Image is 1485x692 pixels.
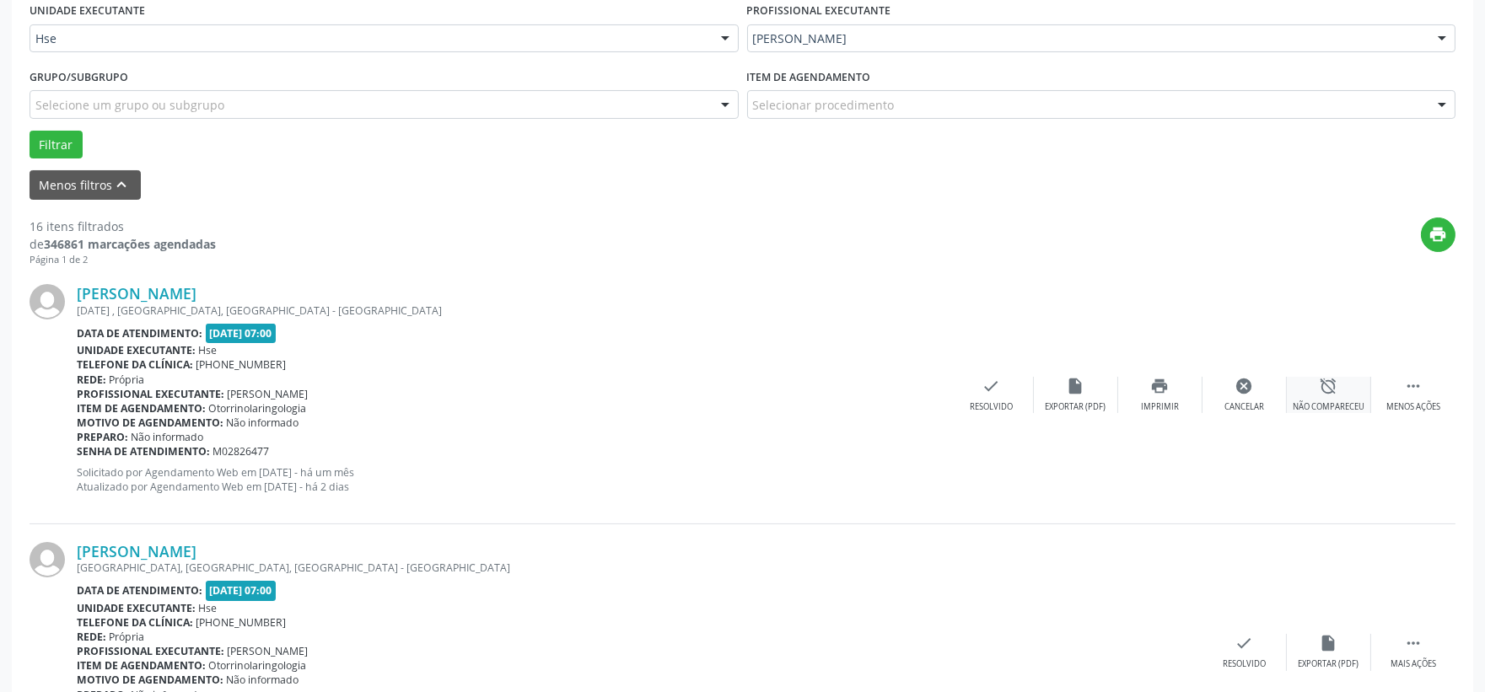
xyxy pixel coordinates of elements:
[199,343,218,357] span: Hse
[753,30,1422,47] span: [PERSON_NAME]
[228,387,309,401] span: [PERSON_NAME]
[1320,377,1338,395] i: alarm_off
[209,658,307,673] span: Otorrinolaringologia
[1421,217,1455,252] button: print
[1386,401,1440,413] div: Menos ações
[206,581,277,600] span: [DATE] 07:00
[30,253,216,267] div: Página 1 de 2
[35,96,224,114] span: Selecione um grupo ou subgrupo
[1151,377,1170,395] i: print
[1293,401,1364,413] div: Não compareceu
[1223,658,1266,670] div: Resolvido
[77,658,206,673] b: Item de agendamento:
[196,357,287,372] span: [PHONE_NUMBER]
[77,583,202,598] b: Data de atendimento:
[30,217,216,235] div: 16 itens filtrados
[77,444,210,459] b: Senha de atendimento:
[77,343,196,357] b: Unidade executante:
[209,401,307,416] span: Otorrinolaringologia
[1141,401,1179,413] div: Imprimir
[77,561,1203,575] div: [GEOGRAPHIC_DATA], [GEOGRAPHIC_DATA], [GEOGRAPHIC_DATA] - [GEOGRAPHIC_DATA]
[753,96,895,114] span: Selecionar procedimento
[77,387,224,401] b: Profissional executante:
[77,601,196,615] b: Unidade executante:
[77,465,950,494] p: Solicitado por Agendamento Web em [DATE] - há um mês Atualizado por Agendamento Web em [DATE] - h...
[30,235,216,253] div: de
[228,644,309,658] span: [PERSON_NAME]
[30,170,141,200] button: Menos filtroskeyboard_arrow_up
[1235,634,1254,652] i: check
[77,615,193,630] b: Telefone da clínica:
[206,324,277,343] span: [DATE] 07:00
[30,64,128,90] label: Grupo/Subgrupo
[199,601,218,615] span: Hse
[1299,658,1359,670] div: Exportar (PDF)
[77,373,106,387] b: Rede:
[77,644,224,658] b: Profissional executante:
[227,673,299,687] span: Não informado
[77,357,193,372] b: Telefone da clínica:
[77,430,128,444] b: Preparo:
[77,542,196,561] a: [PERSON_NAME]
[747,64,871,90] label: Item de agendamento
[77,284,196,303] a: [PERSON_NAME]
[77,630,106,644] b: Rede:
[196,615,287,630] span: [PHONE_NUMBER]
[110,373,145,387] span: Própria
[77,673,223,687] b: Motivo de agendamento:
[1429,225,1448,244] i: print
[213,444,270,459] span: M02826477
[1224,401,1264,413] div: Cancelar
[982,377,1001,395] i: check
[1391,658,1436,670] div: Mais ações
[30,542,65,577] img: img
[77,401,206,416] b: Item de agendamento:
[35,30,704,47] span: Hse
[1235,377,1254,395] i: cancel
[132,430,204,444] span: Não informado
[970,401,1013,413] div: Resolvido
[77,326,202,341] b: Data de atendimento:
[1320,634,1338,652] i: insert_drive_file
[30,284,65,319] img: img
[1067,377,1085,395] i: insert_drive_file
[1046,401,1106,413] div: Exportar (PDF)
[77,303,950,318] div: [DATE] , [GEOGRAPHIC_DATA], [GEOGRAPHIC_DATA] - [GEOGRAPHIC_DATA]
[77,416,223,430] b: Motivo de agendamento:
[1404,634,1423,652] i: 
[110,630,145,644] span: Própria
[227,416,299,430] span: Não informado
[113,175,132,194] i: keyboard_arrow_up
[1404,377,1423,395] i: 
[44,236,216,252] strong: 346861 marcações agendadas
[30,131,83,159] button: Filtrar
